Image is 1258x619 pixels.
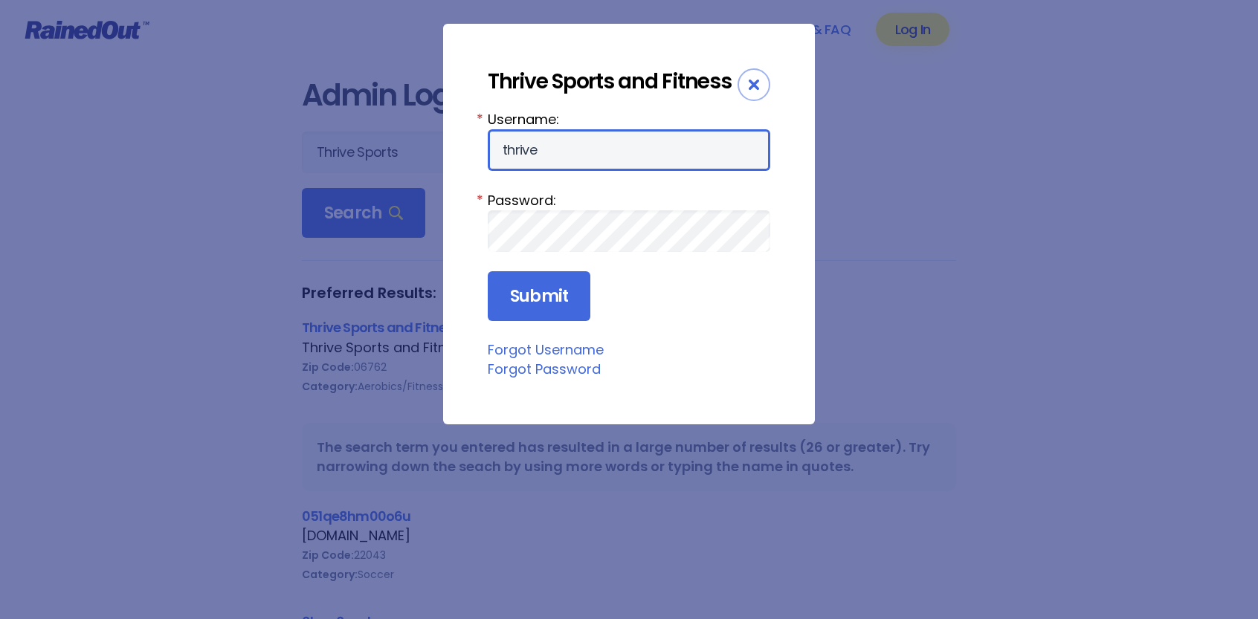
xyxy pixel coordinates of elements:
[488,109,770,129] label: Username:
[488,68,738,94] div: Thrive Sports and Fitness
[488,190,770,210] label: Password:
[488,340,604,359] a: Forgot Username
[488,271,590,322] input: Submit
[488,360,601,378] a: Forgot Password
[738,68,770,101] div: Close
